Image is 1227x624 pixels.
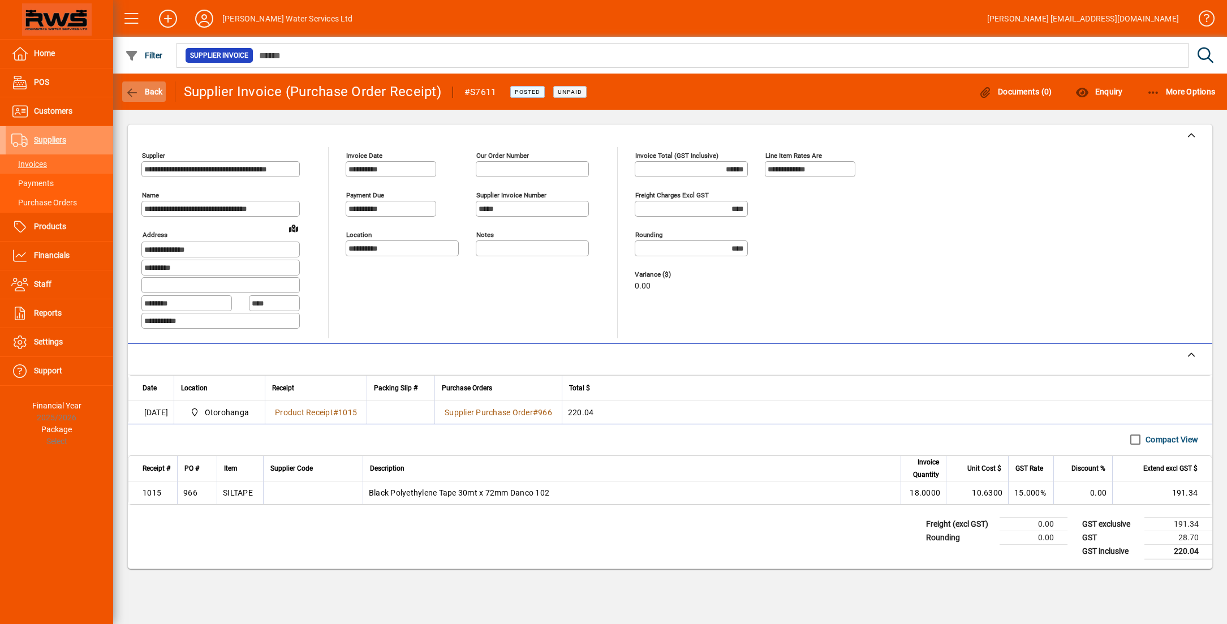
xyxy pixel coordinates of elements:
[143,382,167,394] div: Date
[34,49,55,58] span: Home
[445,408,533,417] span: Supplier Purchase Order
[6,328,113,356] a: Settings
[346,191,384,199] mat-label: Payment due
[635,282,651,291] span: 0.00
[476,231,494,239] mat-label: Notes
[186,406,253,419] span: Otorohanga
[1144,531,1212,544] td: 28.70
[987,10,1179,28] div: [PERSON_NAME] [EMAIL_ADDRESS][DOMAIN_NAME]
[223,487,253,498] div: SILTAPE
[1147,87,1216,96] span: More Options
[1015,462,1043,475] span: GST Rate
[128,481,177,504] td: 1015
[635,152,718,160] mat-label: Invoice Total (GST inclusive)
[34,222,66,231] span: Products
[1077,517,1144,531] td: GST exclusive
[11,160,47,169] span: Invoices
[442,382,492,394] span: Purchase Orders
[186,8,222,29] button: Profile
[635,271,703,278] span: Variance ($)
[920,517,1000,531] td: Freight (excl GST)
[1077,544,1144,558] td: GST inclusive
[142,152,165,160] mat-label: Supplier
[34,106,72,115] span: Customers
[181,382,208,394] span: Location
[1144,544,1212,558] td: 220.04
[11,179,54,188] span: Payments
[34,78,49,87] span: POS
[538,408,552,417] span: 966
[901,481,946,504] td: 18.0000
[1144,81,1219,102] button: More Options
[967,462,1001,475] span: Unit Cost $
[271,406,361,419] a: Product Receipt#1015
[1008,481,1053,504] td: 15.000%
[285,219,303,237] a: View on map
[946,481,1008,504] td: 10.6300
[6,270,113,299] a: Staff
[6,154,113,174] a: Invoices
[562,401,1212,424] td: 220.04
[144,407,169,418] span: [DATE]
[569,382,590,394] span: Total $
[122,45,166,66] button: Filter
[1077,531,1144,544] td: GST
[476,191,546,199] mat-label: Supplier invoice number
[1190,2,1213,39] a: Knowledge Base
[635,231,662,239] mat-label: Rounding
[476,152,529,160] mat-label: Our order number
[533,408,538,417] span: #
[125,87,163,96] span: Back
[6,213,113,241] a: Products
[34,366,62,375] span: Support
[333,408,338,417] span: #
[272,382,294,394] span: Receipt
[1000,531,1067,544] td: 0.00
[6,68,113,97] a: POS
[6,193,113,212] a: Purchase Orders
[635,191,709,199] mat-label: Freight charges excl GST
[1143,462,1198,475] span: Extend excl GST $
[41,425,72,434] span: Package
[177,481,217,504] td: 966
[6,40,113,68] a: Home
[6,299,113,328] a: Reports
[1112,481,1212,504] td: 191.34
[190,50,248,61] span: Supplier Invoice
[1075,87,1122,96] span: Enquiry
[569,382,1198,394] div: Total $
[1143,434,1198,445] label: Compact View
[464,83,497,101] div: #S7611
[1144,517,1212,531] td: 191.34
[184,462,199,475] span: PO #
[275,408,333,417] span: Product Receipt
[34,251,70,260] span: Financials
[1071,462,1105,475] span: Discount %
[205,407,249,418] span: Otorohanga
[34,279,51,289] span: Staff
[346,152,382,160] mat-label: Invoice date
[920,531,1000,544] td: Rounding
[1053,481,1112,504] td: 0.00
[6,97,113,126] a: Customers
[34,337,63,346] span: Settings
[184,83,441,101] div: Supplier Invoice (Purchase Order Receipt)
[346,231,372,239] mat-label: Location
[363,481,901,504] td: Black Polyethylene Tape 30mt x 72mm Danco 102
[34,308,62,317] span: Reports
[338,408,357,417] span: 1015
[374,382,428,394] div: Packing Slip #
[979,87,1052,96] span: Documents (0)
[976,81,1055,102] button: Documents (0)
[125,51,163,60] span: Filter
[32,401,81,410] span: Financial Year
[122,81,166,102] button: Back
[224,462,238,475] span: Item
[222,10,353,28] div: [PERSON_NAME] Water Services Ltd
[908,456,939,481] span: Invoice Quantity
[1000,517,1067,531] td: 0.00
[150,8,186,29] button: Add
[142,191,159,199] mat-label: Name
[441,406,556,419] a: Supplier Purchase Order#966
[143,462,170,475] span: Receipt #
